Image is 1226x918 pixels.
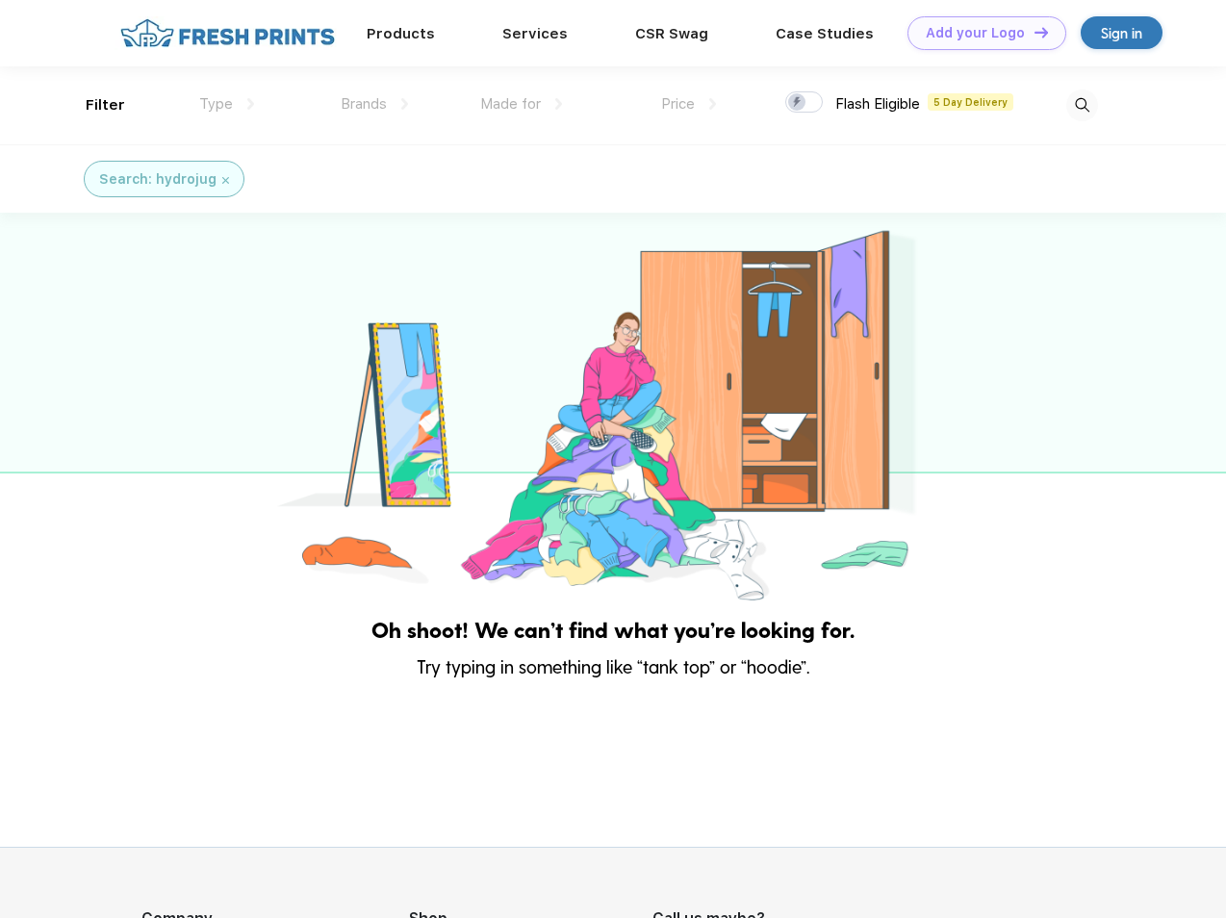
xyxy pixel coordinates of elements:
[367,25,435,42] a: Products
[480,95,541,113] span: Made for
[401,98,408,110] img: dropdown.png
[709,98,716,110] img: dropdown.png
[115,16,341,50] img: fo%20logo%202.webp
[199,95,233,113] span: Type
[555,98,562,110] img: dropdown.png
[1066,89,1098,121] img: desktop_search.svg
[247,98,254,110] img: dropdown.png
[222,177,229,184] img: filter_cancel.svg
[926,25,1025,41] div: Add your Logo
[86,94,125,116] div: Filter
[661,95,695,113] span: Price
[835,95,920,113] span: Flash Eligible
[1034,27,1048,38] img: DT
[928,93,1013,111] span: 5 Day Delivery
[1101,22,1142,44] div: Sign in
[341,95,387,113] span: Brands
[1081,16,1162,49] a: Sign in
[99,169,217,190] div: Search: hydrojug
